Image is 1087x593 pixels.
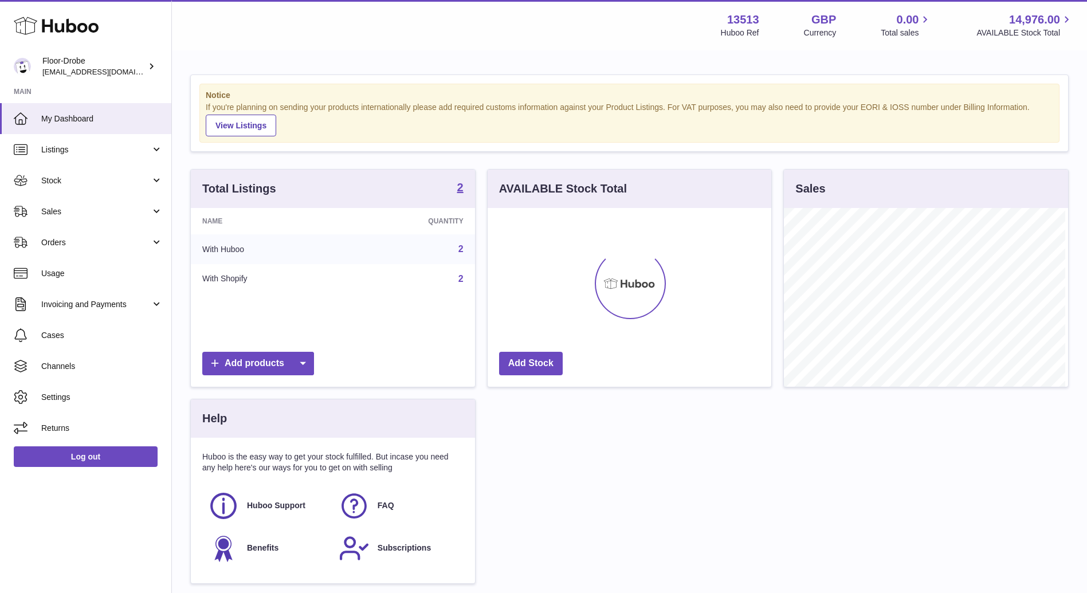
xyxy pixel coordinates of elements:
[499,181,627,197] h3: AVAILABLE Stock Total
[41,361,163,372] span: Channels
[378,543,431,553] span: Subscriptions
[41,144,151,155] span: Listings
[795,181,825,197] h3: Sales
[811,12,836,28] strong: GBP
[41,299,151,310] span: Invoicing and Payments
[41,268,163,279] span: Usage
[191,234,344,264] td: With Huboo
[881,28,932,38] span: Total sales
[458,244,464,254] a: 2
[41,392,163,403] span: Settings
[202,352,314,375] a: Add products
[202,181,276,197] h3: Total Listings
[457,182,464,193] strong: 2
[721,28,759,38] div: Huboo Ref
[41,206,151,217] span: Sales
[804,28,837,38] div: Currency
[41,175,151,186] span: Stock
[881,12,932,38] a: 0.00 Total sales
[41,330,163,341] span: Cases
[42,56,146,77] div: Floor-Drobe
[976,28,1073,38] span: AVAILABLE Stock Total
[378,500,394,511] span: FAQ
[191,208,344,234] th: Name
[208,490,327,521] a: Huboo Support
[41,423,163,434] span: Returns
[897,12,919,28] span: 0.00
[339,490,458,521] a: FAQ
[206,115,276,136] a: View Listings
[247,543,278,553] span: Benefits
[499,352,563,375] a: Add Stock
[202,451,464,473] p: Huboo is the easy way to get your stock fulfilled. But incase you need any help here's our ways f...
[14,58,31,75] img: jthurling@live.com
[339,533,458,564] a: Subscriptions
[247,500,305,511] span: Huboo Support
[1009,12,1060,28] span: 14,976.00
[457,182,464,195] a: 2
[41,113,163,124] span: My Dashboard
[208,533,327,564] a: Benefits
[976,12,1073,38] a: 14,976.00 AVAILABLE Stock Total
[458,274,464,284] a: 2
[344,208,474,234] th: Quantity
[41,237,151,248] span: Orders
[727,12,759,28] strong: 13513
[42,67,168,76] span: [EMAIL_ADDRESS][DOMAIN_NAME]
[202,411,227,426] h3: Help
[191,264,344,294] td: With Shopify
[14,446,158,467] a: Log out
[206,102,1053,136] div: If you're planning on sending your products internationally please add required customs informati...
[206,90,1053,101] strong: Notice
